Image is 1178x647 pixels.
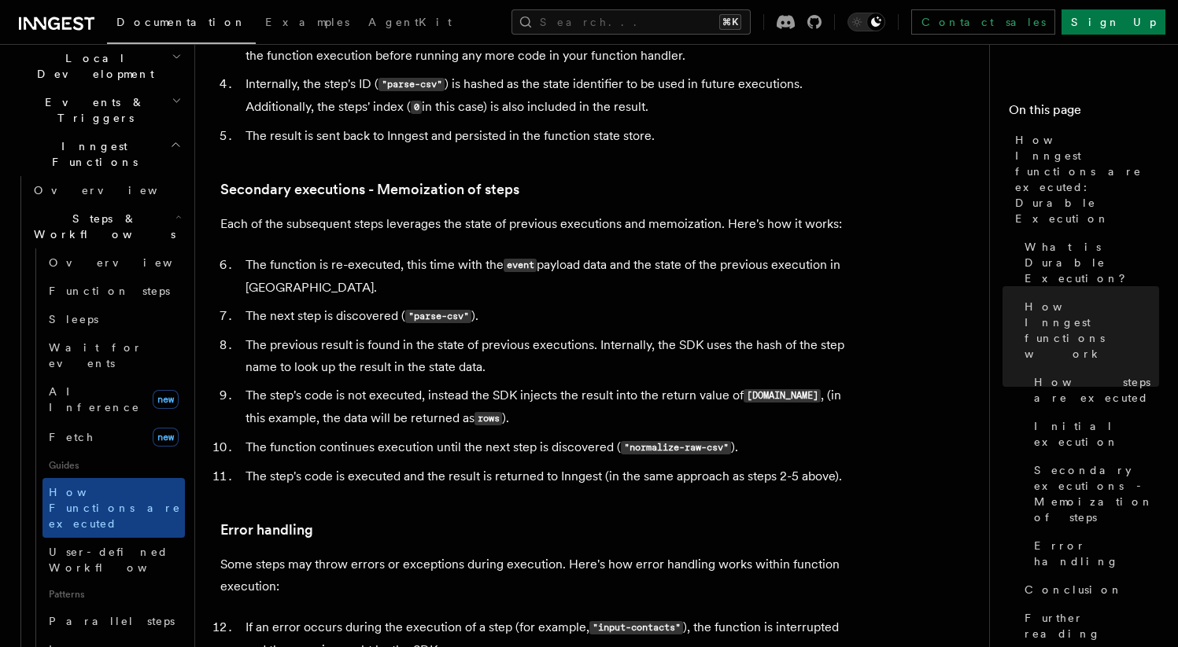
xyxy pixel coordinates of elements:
span: Patterns [42,582,185,607]
a: AgentKit [359,5,461,42]
span: Examples [265,16,349,28]
a: User-defined Workflows [42,538,185,582]
a: Secondary executions - Memoization of steps [220,178,519,200]
a: How Inngest functions work [1018,292,1159,368]
li: The result is sent back to Inngest and persisted in the function state store. [241,125,850,147]
a: Parallel steps [42,607,185,635]
li: The next step is discovered ( ). [241,305,850,328]
a: Wait for events [42,333,185,377]
span: Events & Triggers [13,94,172,126]
a: How steps are executed [1028,368,1159,412]
span: AI Inference [49,385,140,414]
button: Search...⌘K [511,9,751,35]
a: Overview [28,176,185,204]
span: Local Development [13,50,172,82]
button: Steps & Workflows [28,204,185,248]
span: Parallel steps [49,615,175,627]
a: Overview [42,248,185,277]
span: Function steps [49,285,170,297]
code: 0 [411,101,422,114]
span: How Functions are executed [49,486,181,530]
a: Initial execution [1028,412,1159,456]
p: Each of the subsequent steps leverages the state of previous executions and memoization. Here's h... [220,213,850,235]
span: How Inngest functions are executed: Durable Execution [1015,132,1159,226]
a: What is Durable Execution? [1018,233,1159,292]
span: How Inngest functions work [1025,299,1159,362]
li: Internally, the step's ID ( ) is hashed as the state identifier to be used in future executions. ... [241,73,850,119]
kbd: ⌘K [719,14,741,30]
span: Secondary executions - Memoization of steps [1034,462,1159,525]
span: Steps & Workflows [28,211,175,242]
p: Some steps may throw errors or exceptions during execution. Here's how error handling works withi... [220,553,850,597]
li: The step's code is not executed, instead the SDK injects the result into the return value of , (i... [241,384,850,430]
a: Secondary executions - Memoization of steps [1028,456,1159,531]
span: AgentKit [368,16,452,28]
span: Guides [42,453,185,478]
a: Error handling [220,519,313,541]
li: The step's code is executed and the result is returned to Inngest (in the same approach as steps ... [241,465,850,487]
button: Toggle dark mode [847,13,885,31]
span: new [153,428,179,447]
span: Wait for events [49,341,142,369]
span: Initial execution [1034,418,1159,450]
span: Conclusion [1025,582,1123,597]
span: Overview [34,184,196,197]
button: Local Development [13,44,185,88]
code: "parse-csv" [405,310,471,323]
button: Inngest Functions [13,132,185,176]
span: User-defined Workflows [49,546,190,574]
span: Sleeps [49,313,98,325]
code: "input-contacts" [589,621,683,634]
a: Function steps [42,277,185,305]
h4: On this page [1009,101,1159,126]
span: Documentation [116,16,246,28]
span: new [153,390,179,409]
a: Sleeps [42,305,185,333]
span: Overview [49,256,211,269]
a: Conclusion [1018,575,1159,604]
a: Examples [256,5,359,42]
li: The function continues execution until the next step is discovered ( ). [241,436,850,459]
a: Sign Up [1062,9,1165,35]
a: Fetchnew [42,421,185,453]
a: How Inngest functions are executed: Durable Execution [1009,126,1159,233]
a: Documentation [107,5,256,44]
a: Contact sales [911,9,1055,35]
span: What is Durable Execution? [1025,239,1159,286]
li: The previous result is found in the state of previous executions. Internally, the SDK uses the ha... [241,334,850,378]
code: "normalize-raw-csv" [621,441,731,454]
li: The function is re-executed, this time with the payload data and the state of the previous execut... [241,254,850,299]
code: "parse-csv" [379,78,445,91]
span: Inngest Functions [13,138,170,170]
span: Error handling [1034,538,1159,569]
span: Fetch [49,431,94,443]
code: event [504,259,537,272]
code: [DOMAIN_NAME] [744,389,821,403]
span: How steps are executed [1034,374,1159,406]
button: Events & Triggers [13,88,185,132]
a: AI Inferencenew [42,377,185,421]
a: How Functions are executed [42,478,185,538]
code: rows [475,412,502,425]
a: Error handling [1028,531,1159,575]
span: Further reading [1025,610,1159,641]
